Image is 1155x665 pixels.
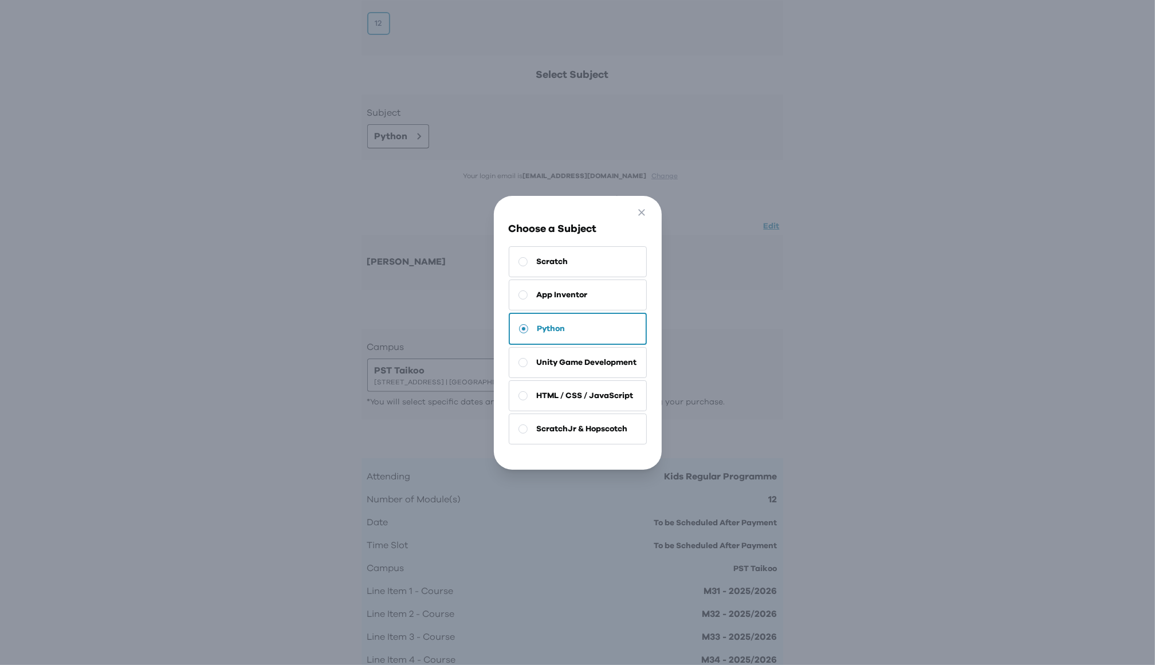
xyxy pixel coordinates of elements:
[509,414,647,444] button: ScratchJr & Hopscotch
[537,323,565,335] span: Python
[537,423,628,435] span: ScratchJr & Hopscotch
[509,280,647,310] button: App Inventor
[537,256,568,267] span: Scratch
[509,246,647,277] button: Scratch
[537,390,634,402] span: HTML / CSS / JavaScript
[537,289,588,301] span: App Inventor
[509,347,647,378] button: Unity Game Development
[537,357,637,368] span: Unity Game Development
[509,313,647,345] button: Python
[509,221,647,237] h3: Choose a Subject
[509,380,647,411] button: HTML / CSS / JavaScript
